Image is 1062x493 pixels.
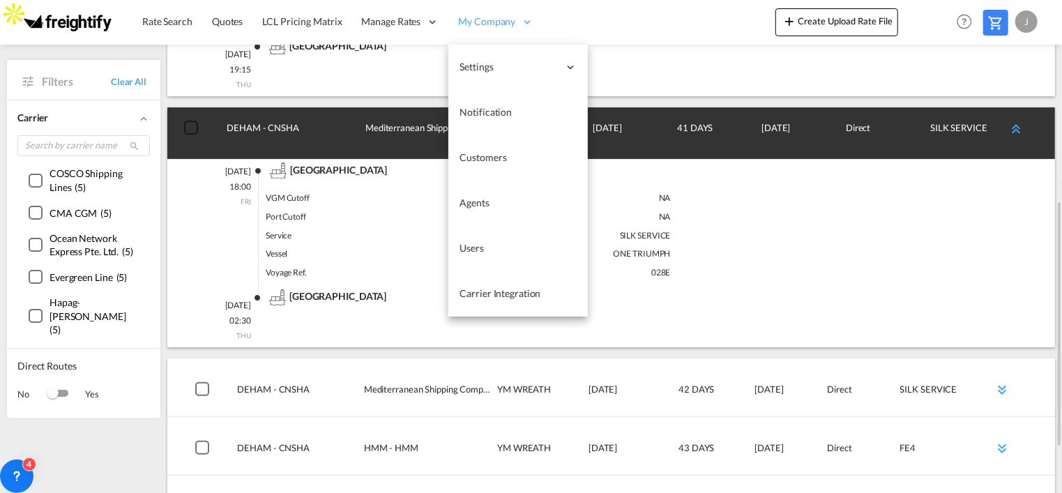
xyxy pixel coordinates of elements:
[900,431,969,476] div: FE4
[497,431,582,476] div: YM WREATH
[202,331,251,340] p: THU
[448,90,588,135] a: Notification
[678,372,748,417] div: 42 DAYS
[290,164,387,176] span: schedule_track.port_name
[245,289,262,306] md-icon: icon-flickr-after
[50,167,139,194] div: ( )
[266,208,468,227] div: Port Cutoff
[266,189,468,208] div: VGM Cutoff
[17,111,150,125] div: Carrier
[266,227,468,245] div: Service
[460,60,559,74] span: Settings
[589,372,658,417] div: 2025-09-11T06:00:00.000
[42,74,111,89] span: Filters
[266,245,468,264] div: Vessel
[129,141,139,151] md-icon: icon-magnify
[202,300,251,312] p: [DATE]
[754,372,824,417] div: 2025-10-23T21:30:00.000
[50,232,119,258] span: Ocean Network Express Pte. Ltd.
[589,431,658,476] div: 2025-09-11T06:00:00.000
[29,296,139,337] md-checkbox: ()
[50,296,139,337] div: ( )
[900,372,969,417] div: SILK SERVICE
[167,107,1055,159] md-expansion-panel-header: Hamburg / DEHAM Shanghai / CNSHAMediterranean Shipping Company - [GEOGRAPHIC_DATA]ONE TRIUMPH[DAT...
[468,227,670,245] div: SILK SERVICE
[17,135,150,156] input: Search by carrier name
[202,49,251,61] p: [DATE]
[593,111,670,156] div: 2025-09-19T18:00:00.000
[71,388,99,400] span: Yes
[448,226,588,271] a: Users
[460,287,540,299] span: Carrier Integration
[460,197,489,208] span: Agents
[43,384,71,404] md-switch: Switch 1
[111,75,146,88] a: Clear All
[754,431,824,476] div: 2025-10-24T22:00:00.000
[50,271,113,283] span: Evergreen Line
[52,324,58,335] span: 5
[468,264,670,282] div: 028E
[50,296,126,322] span: Hapag-[PERSON_NAME]
[289,40,386,52] span: schedule_track.port_name
[930,111,1008,156] div: SILK SERVICE
[246,162,263,179] md-icon: icon-flickr-after
[119,271,125,283] span: 5
[17,359,150,380] span: Direct Routes
[202,64,251,76] p: 19:15
[355,111,483,156] div: Mediterranean Shipping Company - MSCU
[448,135,588,181] a: Customers
[50,271,127,285] div: ( )
[266,264,468,282] div: Voyage Ref.
[17,388,43,400] span: No
[202,79,251,89] p: THU
[468,208,670,227] div: NA
[29,270,127,285] md-checkbox: ()
[364,372,490,417] div: Mediterranean Shipping Company - MSCU
[468,245,670,264] div: ONE TRIUMPH
[50,207,97,219] span: CMA CGM
[994,381,1010,398] md-icon: icon-chevron-double-down md-link-fg
[29,232,139,259] md-checkbox: ()
[448,45,588,90] div: Settings
[677,111,754,156] div: 41 DAYS
[460,151,506,163] span: Customers
[202,181,251,193] p: 18:00
[50,167,123,193] span: COSCO Shipping Lines
[460,106,512,118] span: Notification
[448,271,588,317] a: Carrier Integration
[245,38,262,55] md-icon: icon-flickr-after
[17,112,48,123] span: Carrier
[50,206,112,220] div: ( )
[237,431,363,476] div: Hamburg / DEHAM Shanghai / CNSHA
[77,181,83,193] span: 5
[202,197,251,206] p: FRI
[678,431,748,476] div: 43 DAYS
[448,181,588,226] a: Agents
[202,166,251,178] p: [DATE]
[497,372,582,417] div: YM WREATH
[289,291,386,303] span: schedule_track.port_name
[828,372,897,417] div: Direct
[460,242,484,254] span: Users
[364,431,490,476] div: HMM - HMM
[994,440,1010,457] md-icon: icon-chevron-double-down md-link-fg
[828,431,897,476] div: Direct
[846,111,923,156] div: Direct
[50,232,139,259] div: ( )
[137,112,150,125] md-icon: icon-chevron-up
[468,189,670,208] div: NA
[29,167,139,194] md-checkbox: ()
[237,372,363,417] div: Hamburg / DEHAM Shanghai / CNSHA
[103,207,109,219] span: 5
[29,205,112,220] md-checkbox: ()
[202,315,251,327] p: 02:30
[125,245,130,257] span: 5
[1008,121,1024,137] md-icon: icon-chevron-double-up md-link-fg
[227,111,355,156] div: Hamburg / DEHAM Shanghai / CNSHA
[761,111,839,156] div: 2025-10-30T02:30:00.000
